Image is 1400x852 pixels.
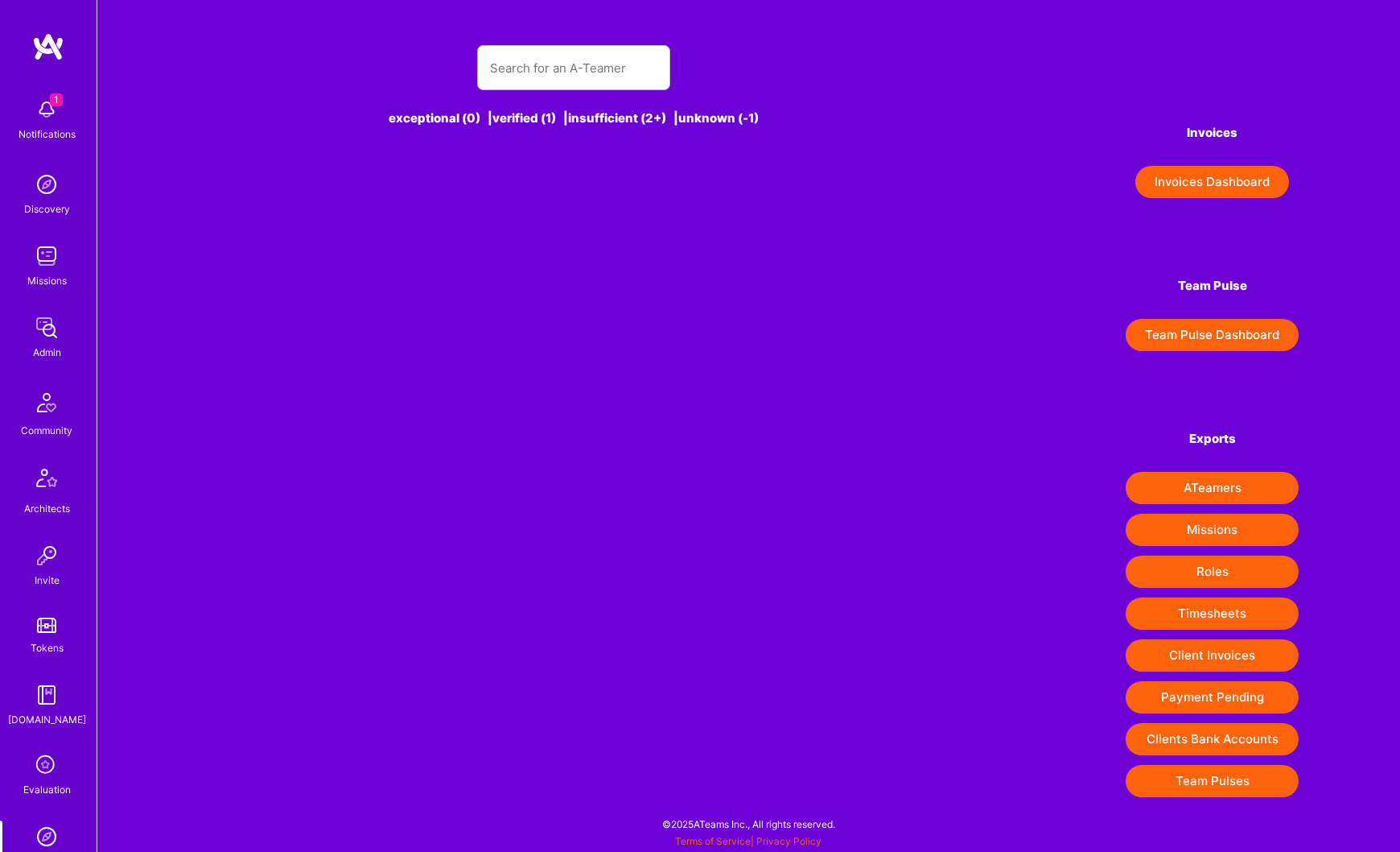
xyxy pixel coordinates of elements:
div: Evaluation [23,781,71,798]
img: logo [32,32,64,61]
div: Tokens [31,639,64,656]
button: Timesheets [1126,598,1299,630]
div: Invite [35,572,60,589]
button: Payment Pending [1126,681,1299,713]
div: © 2025 ATeams Inc., All rights reserved. [97,804,1400,844]
div: exceptional (0) | verified (1) | insufficient (2+) | unknown (-1) [199,110,949,126]
button: Team Pulse Dashboard [1126,319,1299,351]
img: guide book [31,679,63,711]
button: Roles [1126,556,1299,588]
div: Community [21,422,72,439]
button: Clients Bank Accounts [1126,723,1299,755]
button: Missions [1126,514,1299,546]
h4: Invoices [1126,126,1299,140]
span: 1 [50,93,63,106]
img: bell [31,93,63,126]
img: teamwork [31,240,63,272]
img: Invite [31,540,63,572]
div: Notifications [19,126,76,143]
h4: Exports [1126,432,1299,446]
a: Invoices Dashboard [1126,166,1299,198]
input: Search for an A-Teamer [490,48,657,89]
button: ATeamers [1126,472,1299,504]
img: admin teamwork [31,312,63,344]
span: | [675,835,821,847]
div: Missions [27,272,67,289]
a: Privacy Policy [756,835,821,847]
h4: Team Pulse [1126,279,1299,293]
div: Admin [33,344,61,361]
button: Team Pulses [1126,765,1299,797]
i: icon SelectionTeam [31,751,62,781]
img: Architects [27,461,66,500]
img: discovery [31,168,63,201]
button: Client Invoices [1126,639,1299,672]
a: Terms of Service [675,835,751,847]
img: tokens [37,618,56,633]
img: Community [27,383,66,422]
div: [DOMAIN_NAME] [8,711,86,728]
button: Invoices Dashboard [1135,166,1289,198]
div: Architects [24,500,70,517]
div: Discovery [24,201,70,217]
